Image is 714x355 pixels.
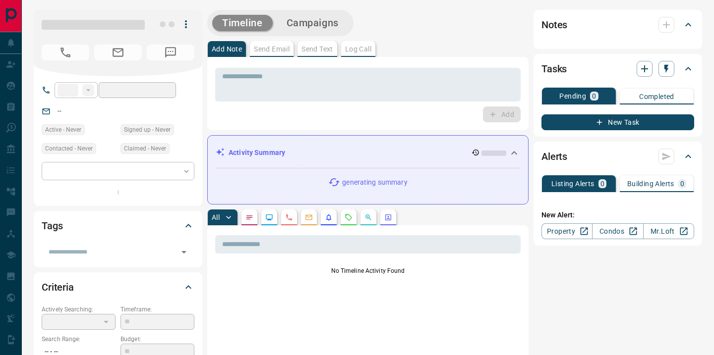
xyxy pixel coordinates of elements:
div: Alerts [541,145,694,168]
p: 0 [680,180,684,187]
a: -- [58,107,61,115]
p: All [212,214,220,221]
span: No Email [94,45,142,60]
p: Search Range: [42,335,116,344]
p: 0 [592,93,596,100]
span: No Number [147,45,194,60]
p: New Alert: [541,210,694,220]
span: Claimed - Never [124,144,166,153]
p: Pending [559,93,586,100]
a: Property [541,223,593,239]
h2: Tasks [541,61,567,77]
p: Timeframe: [120,305,194,314]
a: Mr.Loft [643,223,694,239]
span: No Number [42,45,89,60]
h2: Notes [541,17,567,33]
div: Criteria [42,275,194,299]
h2: Criteria [42,279,74,295]
svg: Emails [305,213,313,221]
div: Tasks [541,57,694,81]
p: 0 [600,180,604,187]
button: New Task [541,114,694,130]
div: Tags [42,214,194,238]
svg: Agent Actions [384,213,392,221]
p: Actively Searching: [42,305,116,314]
div: Activity Summary [216,144,520,162]
p: Budget: [120,335,194,344]
p: Building Alerts [627,180,674,187]
p: generating summary [342,177,407,188]
span: Contacted - Never [45,144,93,153]
p: No Timeline Activity Found [215,266,521,275]
svg: Notes [245,213,253,221]
svg: Requests [345,213,353,221]
p: Activity Summary [229,148,285,158]
h2: Alerts [541,149,567,164]
a: Condos [592,223,643,239]
p: Add Note [212,46,242,52]
svg: Calls [285,213,293,221]
span: Signed up - Never [124,125,171,135]
p: Completed [639,93,674,100]
button: Timeline [212,15,273,31]
span: Active - Never [45,125,81,135]
svg: Opportunities [364,213,372,221]
div: Notes [541,13,694,37]
svg: Listing Alerts [325,213,333,221]
button: Open [177,245,191,259]
p: Listing Alerts [551,180,595,187]
h2: Tags [42,218,62,234]
button: Campaigns [277,15,349,31]
svg: Lead Browsing Activity [265,213,273,221]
